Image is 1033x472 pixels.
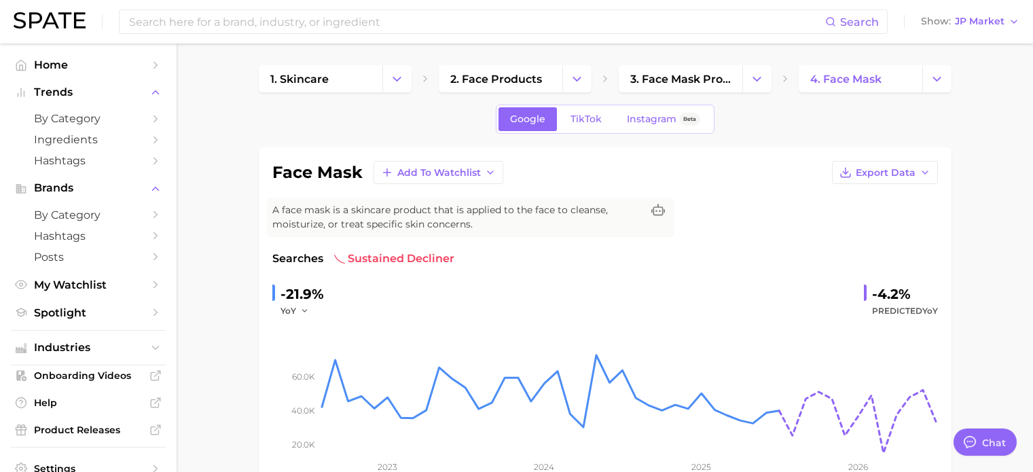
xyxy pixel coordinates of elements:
span: Brands [34,182,143,194]
span: Search [840,16,879,29]
span: Add to Watchlist [397,167,481,179]
a: 4. face mask [799,65,922,92]
a: Help [11,393,166,413]
span: Help [34,397,143,409]
a: Product Releases [11,420,166,440]
span: 3. face mask products [630,73,731,86]
span: JP Market [955,18,1004,25]
a: 3. face mask products [619,65,742,92]
span: YoY [922,306,938,316]
button: Change Category [382,65,412,92]
span: TikTok [570,113,602,125]
span: Hashtags [34,230,143,242]
span: Ingredients [34,133,143,146]
button: Export Data [832,161,938,184]
button: ShowJP Market [918,13,1023,31]
img: sustained decliner [334,253,345,264]
a: Ingredients [11,129,166,150]
button: Change Category [742,65,772,92]
span: Product Releases [34,424,143,436]
a: Posts [11,247,166,268]
a: TikTok [559,107,613,131]
span: YoY [280,305,296,316]
span: Beta [683,113,696,125]
div: -4.2% [872,283,938,305]
span: Export Data [856,167,916,179]
span: Show [921,18,951,25]
button: YoY [280,303,310,319]
button: Change Category [922,65,952,92]
span: A face mask is a skincare product that is applied to the face to cleanse, moisturize, or treat sp... [272,203,642,232]
button: Add to Watchlist [374,161,503,184]
tspan: 40.0k [291,405,315,416]
span: 4. face mask [810,73,882,86]
span: by Category [34,208,143,221]
span: sustained decliner [334,251,454,267]
input: Search here for a brand, industry, or ingredient [128,10,825,33]
a: 1. skincare [259,65,382,92]
span: Posts [34,251,143,264]
a: Hashtags [11,225,166,247]
span: Predicted [872,303,938,319]
tspan: 2024 [534,462,554,472]
tspan: 2026 [848,462,868,472]
span: 1. skincare [270,73,329,86]
a: by Category [11,204,166,225]
a: by Category [11,108,166,129]
a: Spotlight [11,302,166,323]
button: Industries [11,338,166,358]
a: 2. face products [439,65,562,92]
a: InstagramBeta [615,107,712,131]
a: Hashtags [11,150,166,171]
span: Trends [34,86,143,98]
span: Hashtags [34,154,143,167]
img: SPATE [14,12,86,29]
span: Industries [34,342,143,354]
span: Spotlight [34,306,143,319]
span: Google [510,113,545,125]
tspan: 60.0k [292,371,315,382]
tspan: 20.0k [292,439,315,450]
button: Trends [11,82,166,103]
span: Home [34,58,143,71]
a: Home [11,54,166,75]
tspan: 2023 [378,462,397,472]
a: Onboarding Videos [11,365,166,386]
div: -21.9% [280,283,324,305]
span: 2. face products [450,73,542,86]
tspan: 2025 [691,462,711,472]
span: Instagram [627,113,676,125]
h1: face mask [272,164,363,181]
button: Brands [11,178,166,198]
span: Onboarding Videos [34,369,143,382]
a: My Watchlist [11,274,166,295]
span: by Category [34,112,143,125]
span: Searches [272,251,323,267]
button: Change Category [562,65,592,92]
span: My Watchlist [34,278,143,291]
a: Google [499,107,557,131]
